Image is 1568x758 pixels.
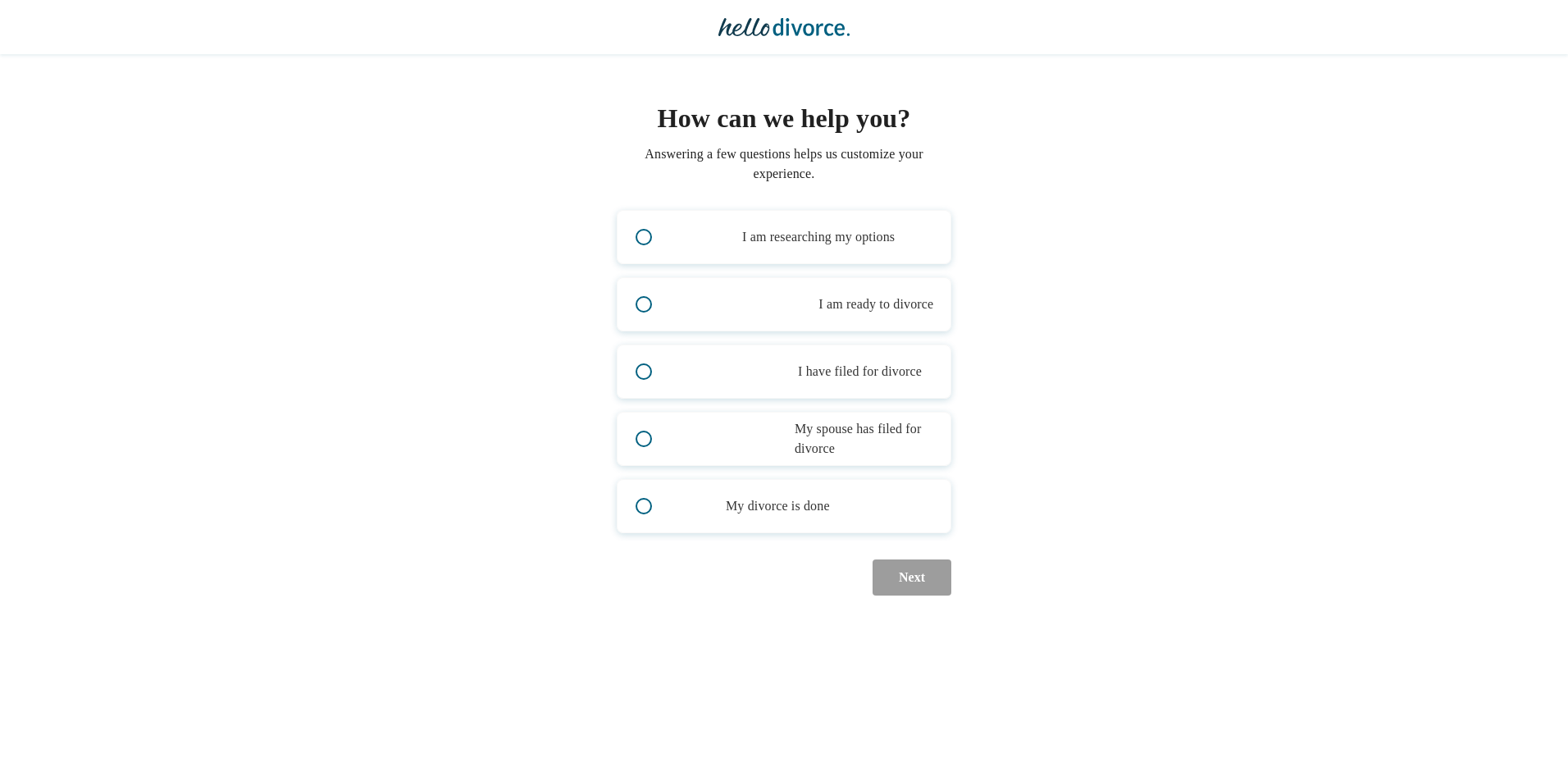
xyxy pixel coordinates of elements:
[795,419,950,459] span: My spouse has filed for divorce
[869,559,951,596] button: Next
[617,144,951,184] p: Answering a few questions helps us customize your experience.
[798,362,931,381] span: I have filed for divorce
[818,295,943,314] span: I am ready to divorce
[677,295,812,314] span: bookmark_check
[677,227,736,247] span: book_2
[677,429,788,449] span: article_person
[677,496,719,516] span: gavel
[677,362,791,381] span: outgoing_mail
[718,11,850,43] img: Hello Divorce Logo
[726,496,838,516] span: My divorce is done
[617,98,951,138] h1: How can we help you?
[742,227,911,247] span: I am researching my options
